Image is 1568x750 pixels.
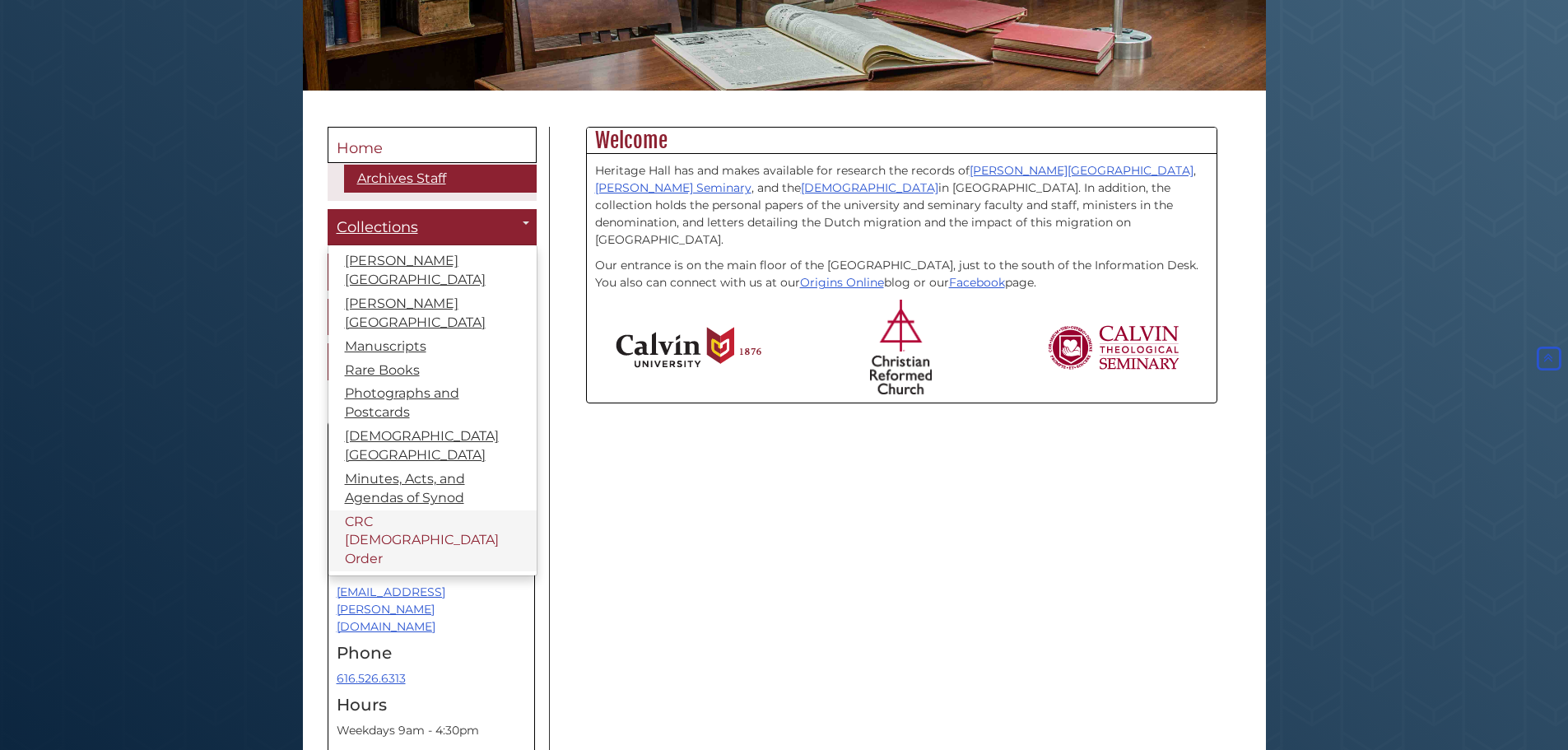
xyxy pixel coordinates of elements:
[337,585,445,634] a: [EMAIL_ADDRESS][PERSON_NAME][DOMAIN_NAME]
[337,218,418,236] span: Collections
[337,696,526,714] h4: Hours
[328,209,537,246] a: Collections
[595,162,1208,249] p: Heritage Hall has and makes available for research the records of , , and the in [GEOGRAPHIC_DATA...
[328,359,537,383] a: Rare Books
[1047,325,1180,370] img: Calvin Theological Seminary
[328,468,537,510] a: Minutes, Acts, and Agendas of Synod
[328,249,537,292] a: [PERSON_NAME][GEOGRAPHIC_DATA]
[970,163,1193,178] a: [PERSON_NAME][GEOGRAPHIC_DATA]
[328,292,537,335] a: [PERSON_NAME][GEOGRAPHIC_DATA]
[337,671,406,686] a: 616.526.6313
[328,335,537,359] a: Manuscripts
[1533,352,1564,366] a: Back to Top
[595,257,1208,291] p: Our entrance is on the main floor of the [GEOGRAPHIC_DATA], just to the south of the Information ...
[870,300,932,394] img: Christian Reformed Church
[616,327,761,368] img: Calvin University
[595,180,751,195] a: [PERSON_NAME] Seminary
[337,139,383,157] span: Home
[328,510,537,572] a: CRC [DEMOGRAPHIC_DATA] Order
[328,127,537,163] a: Home
[328,382,537,425] a: Photographs and Postcards
[801,180,938,195] a: [DEMOGRAPHIC_DATA]
[344,165,537,193] a: Archives Staff
[328,425,537,468] a: [DEMOGRAPHIC_DATA][GEOGRAPHIC_DATA]
[337,644,526,662] h4: Phone
[337,722,526,739] p: Weekdays 9am - 4:30pm
[587,128,1217,154] h2: Welcome
[949,275,1005,290] a: Facebook
[800,275,884,290] a: Origins Online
